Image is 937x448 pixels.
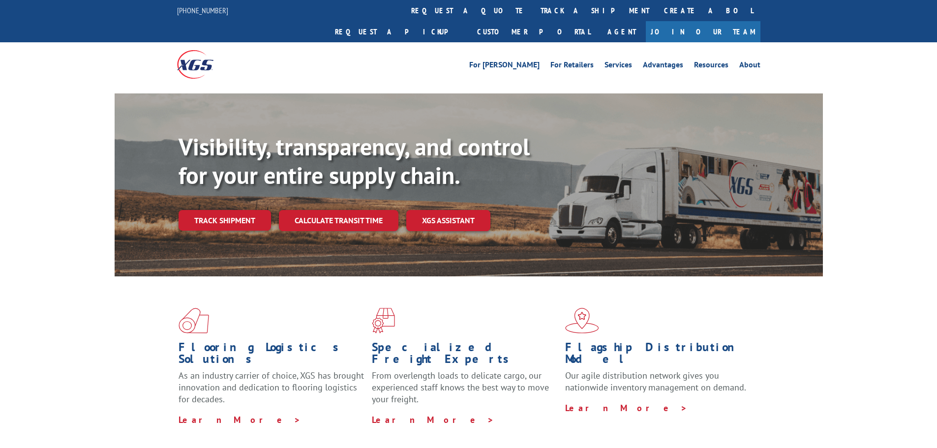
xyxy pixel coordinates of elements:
a: For [PERSON_NAME] [469,61,540,72]
h1: Flagship Distribution Model [565,341,751,370]
a: Join Our Team [646,21,760,42]
a: Services [605,61,632,72]
span: As an industry carrier of choice, XGS has brought innovation and dedication to flooring logistics... [179,370,364,405]
a: Learn More > [372,414,494,425]
a: Calculate transit time [279,210,398,231]
a: [PHONE_NUMBER] [177,5,228,15]
a: XGS ASSISTANT [406,210,490,231]
a: Agent [598,21,646,42]
p: From overlength loads to delicate cargo, our experienced staff knows the best way to move your fr... [372,370,558,414]
a: Advantages [643,61,683,72]
a: Learn More > [179,414,301,425]
h1: Specialized Freight Experts [372,341,558,370]
a: Learn More > [565,402,688,414]
b: Visibility, transparency, and control for your entire supply chain. [179,131,530,190]
a: Resources [694,61,728,72]
a: Track shipment [179,210,271,231]
img: xgs-icon-focused-on-flooring-red [372,308,395,333]
span: Our agile distribution network gives you nationwide inventory management on demand. [565,370,746,393]
img: xgs-icon-total-supply-chain-intelligence-red [179,308,209,333]
h1: Flooring Logistics Solutions [179,341,364,370]
a: About [739,61,760,72]
a: Request a pickup [328,21,470,42]
a: For Retailers [550,61,594,72]
a: Customer Portal [470,21,598,42]
img: xgs-icon-flagship-distribution-model-red [565,308,599,333]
